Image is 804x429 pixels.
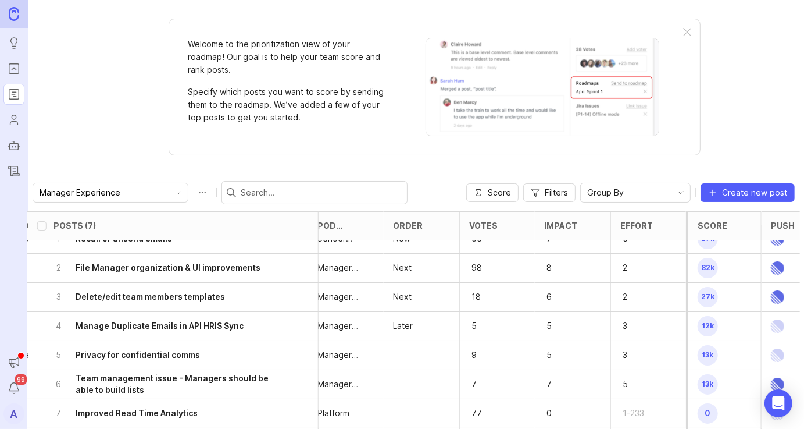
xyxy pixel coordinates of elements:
span: 13k [698,374,718,395]
p: Manager Experience [317,262,374,274]
button: 2File Manager organization & UI improvements [53,254,285,282]
p: Next [393,262,412,274]
button: Announcements [3,352,24,373]
p: 7 [469,376,505,392]
p: 98 [469,260,505,276]
input: Search... [241,186,402,199]
img: Linear Logo [771,283,784,311]
h6: Privacy for confidential comms [76,349,200,361]
p: 5 [53,349,64,361]
p: 2 [620,260,656,276]
span: 82k [698,258,718,278]
a: Users [3,109,24,130]
p: 77 [469,405,505,421]
span: Filters [545,187,568,198]
p: 3 [620,318,656,334]
span: Score [488,187,511,198]
img: Linear Logo [771,312,784,341]
button: 6Team management issue - Managers should be able to build lists [53,370,285,399]
input: Manager Experience [40,186,168,199]
p: 0 [544,405,580,421]
button: Filters [523,183,576,202]
span: 12k [698,316,718,336]
p: Platform [317,407,349,419]
p: 8 [544,260,580,276]
p: 7 [53,407,64,419]
button: Score [466,183,519,202]
a: Changelog [3,161,24,182]
img: Linear Logo [771,341,784,370]
h6: File Manager organization & UI improvements [76,262,260,274]
p: 2 [53,262,64,274]
img: When viewing a post, you can send it to a roadmap [426,38,659,136]
div: Votes [469,221,498,230]
img: Canny Home [9,7,19,20]
p: 5 [469,318,505,334]
p: 3 [620,347,656,363]
button: 4Manage Duplicate Emails in API HRIS Sync [53,312,285,341]
a: Portal [3,58,24,79]
div: Open Intercom Messenger [764,389,792,417]
span: Group By [587,186,624,199]
div: Order [393,221,423,230]
h6: Manage Duplicate Emails in API HRIS Sync [76,320,244,332]
p: Welcome to the prioritization view of your roadmap! Our goal is to help your team score and rank ... [188,38,385,76]
p: 9 [469,347,505,363]
p: Next [393,291,412,303]
img: Linear Logo [771,254,784,282]
a: Ideas [3,33,24,54]
span: 99 [15,374,27,385]
button: Create new post [701,183,795,202]
button: A [3,403,24,424]
svg: toggle icon [671,188,690,197]
p: Later [393,320,413,332]
div: toggle menu [33,183,188,203]
span: 13k [698,345,718,366]
span: Create new post [722,187,787,198]
p: Specify which posts you want to score by sending them to the roadmap. We’ve added a few of your t... [188,86,385,124]
button: 5Privacy for confidential comms [53,341,285,370]
p: Manager Experience [317,378,374,390]
a: Roadmaps [3,84,24,105]
h6: Delete/edit team members templates [76,291,225,303]
p: 5 [620,376,656,392]
p: 1-233 [620,405,656,421]
img: Linear Logo [771,370,784,399]
div: Push [771,221,795,230]
div: toggle menu [580,183,691,203]
p: 18 [469,289,505,305]
p: 6 [53,378,64,390]
button: 3Delete/edit team members templates [53,283,285,311]
a: Autopilot [3,135,24,156]
div: Impact [544,221,577,230]
p: 5 [544,347,580,363]
div: Pod Ownership [317,221,370,230]
span: 27k [698,287,718,307]
button: Notifications [3,378,24,399]
p: Manager Experience [317,349,374,361]
button: Roadmap options [193,183,212,202]
button: 7Improved Read Time Analytics [53,399,285,428]
p: 5 [544,318,580,334]
div: Effort [620,221,653,230]
p: 3 [53,291,64,303]
h6: Team management issue - Managers should be able to build lists [76,373,285,396]
svg: toggle icon [169,188,188,197]
p: Manager Experience [317,320,374,332]
p: 4 [53,320,64,332]
p: 2 [620,289,656,305]
p: Manager Experience [317,291,374,303]
p: 6 [544,289,580,305]
div: Score [698,221,727,230]
span: 0 [698,403,718,424]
